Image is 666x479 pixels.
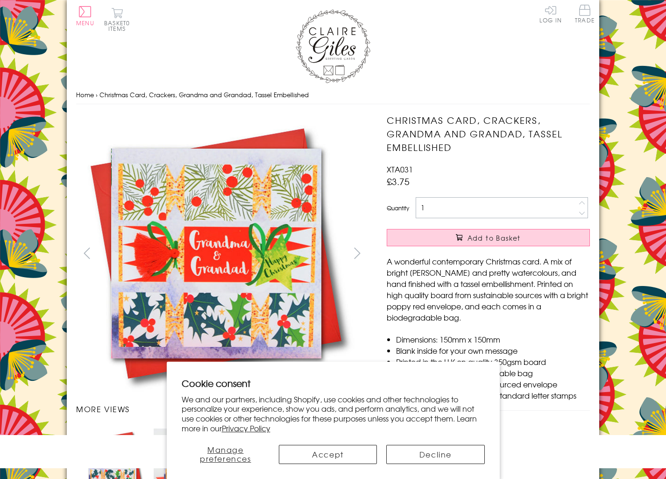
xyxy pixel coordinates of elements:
[396,356,590,367] li: Printed in the U.K on quality 350gsm board
[182,394,485,433] p: We and our partners, including Shopify, use cookies and other technologies to personalize your ex...
[108,19,130,33] span: 0 items
[76,403,368,415] h3: More views
[396,334,590,345] li: Dimensions: 150mm x 150mm
[539,5,562,23] a: Log In
[396,345,590,356] li: Blank inside for your own message
[575,5,595,25] a: Trade
[387,229,590,246] button: Add to Basket
[96,90,98,99] span: ›
[76,86,590,105] nav: breadcrumbs
[387,256,590,323] p: A wonderful contemporary Christmas card. A mix of bright [PERSON_NAME] and pretty watercolours, a...
[104,7,130,31] button: Basket0 items
[387,164,413,175] span: XTA031
[387,175,410,188] span: £3.75
[182,377,485,390] h2: Cookie consent
[222,422,270,434] a: Privacy Policy
[296,9,370,83] img: Claire Giles Greetings Cards
[76,6,94,26] button: Menu
[468,233,521,243] span: Add to Basket
[182,445,269,464] button: Manage preferences
[387,204,409,212] label: Quantity
[368,114,648,394] img: Christmas Card, Crackers, Grandma and Grandad, Tassel Embellished
[76,90,94,99] a: Home
[76,19,94,27] span: Menu
[76,243,97,264] button: prev
[99,90,309,99] span: Christmas Card, Crackers, Grandma and Grandad, Tassel Embellished
[347,243,368,264] button: next
[279,445,377,464] button: Accept
[76,114,356,393] img: Christmas Card, Crackers, Grandma and Grandad, Tassel Embellished
[575,5,595,23] span: Trade
[200,444,251,464] span: Manage preferences
[387,114,590,154] h1: Christmas Card, Crackers, Grandma and Grandad, Tassel Embellished
[386,445,484,464] button: Decline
